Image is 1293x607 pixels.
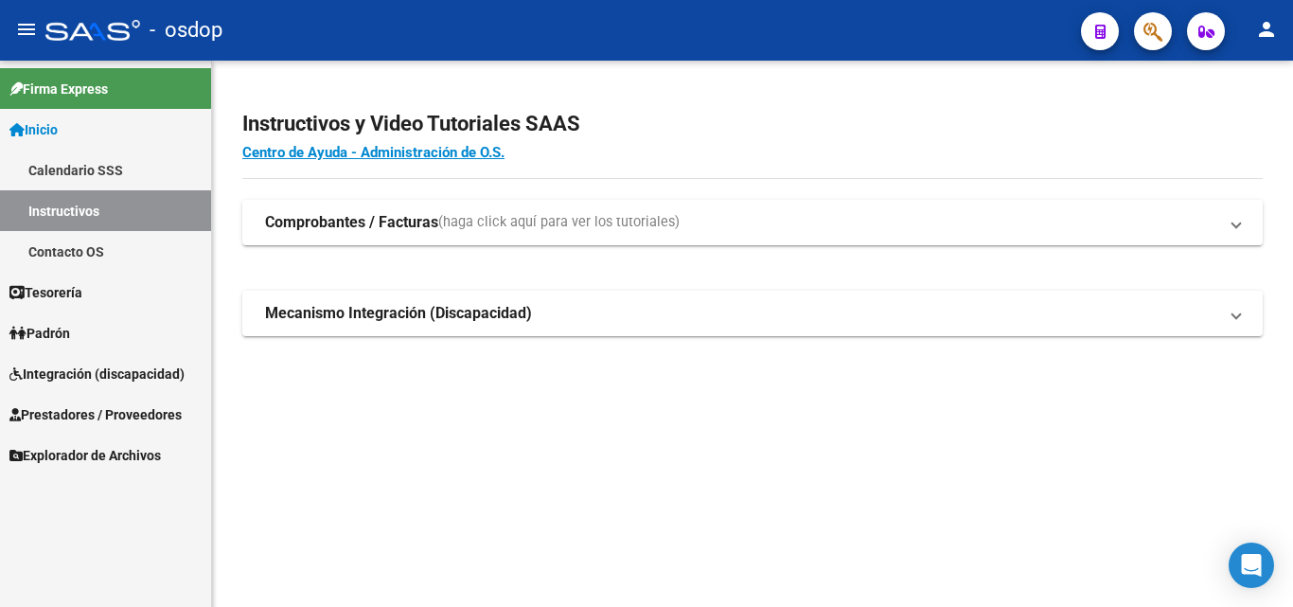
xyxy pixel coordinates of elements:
[242,291,1263,336] mat-expansion-panel-header: Mecanismo Integración (Discapacidad)
[150,9,222,51] span: - osdop
[9,404,182,425] span: Prestadores / Proveedores
[9,79,108,99] span: Firma Express
[15,18,38,41] mat-icon: menu
[265,303,532,324] strong: Mecanismo Integración (Discapacidad)
[1255,18,1278,41] mat-icon: person
[242,106,1263,142] h2: Instructivos y Video Tutoriales SAAS
[1229,543,1274,588] div: Open Intercom Messenger
[242,200,1263,245] mat-expansion-panel-header: Comprobantes / Facturas(haga click aquí para ver los tutoriales)
[242,144,505,161] a: Centro de Ayuda - Administración de O.S.
[9,323,70,344] span: Padrón
[265,212,438,233] strong: Comprobantes / Facturas
[9,282,82,303] span: Tesorería
[438,212,680,233] span: (haga click aquí para ver los tutoriales)
[9,364,185,384] span: Integración (discapacidad)
[9,445,161,466] span: Explorador de Archivos
[9,119,58,140] span: Inicio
